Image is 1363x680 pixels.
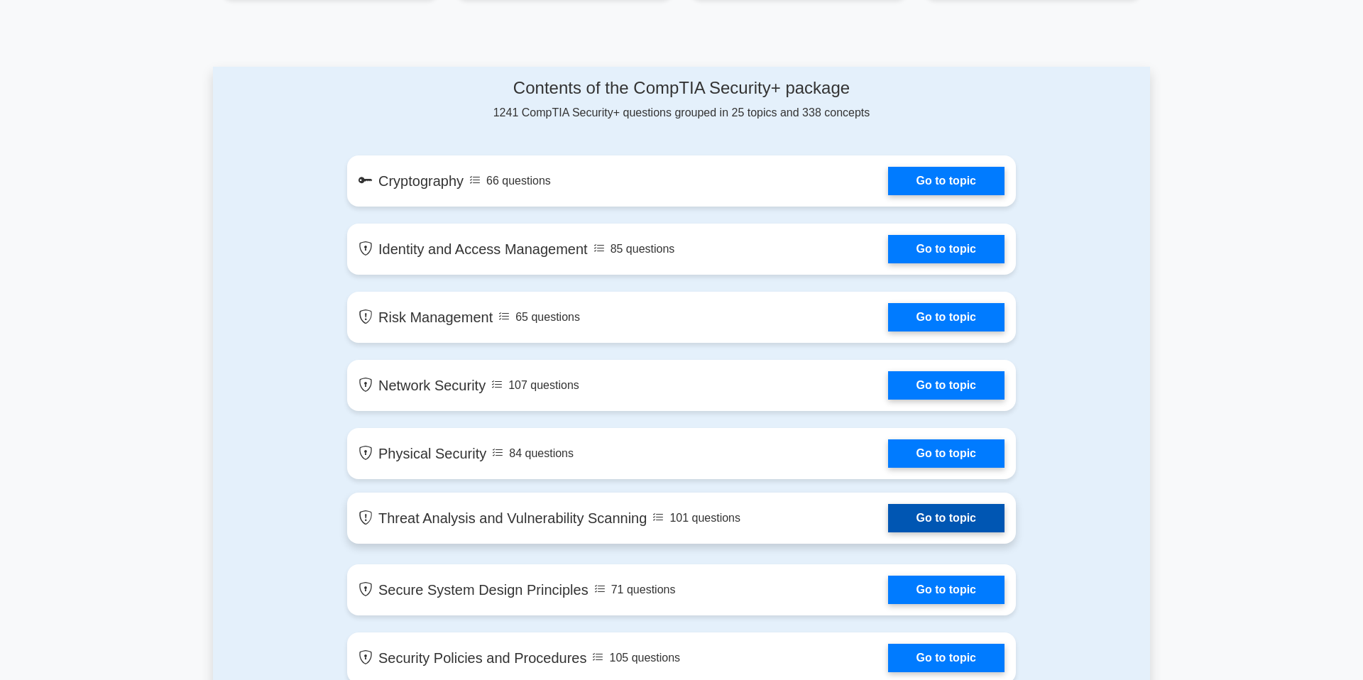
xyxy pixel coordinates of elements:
div: 1241 CompTIA Security+ questions grouped in 25 topics and 338 concepts [347,78,1016,121]
a: Go to topic [888,504,1005,532]
a: Go to topic [888,371,1005,400]
a: Go to topic [888,167,1005,195]
a: Go to topic [888,576,1005,604]
a: Go to topic [888,439,1005,468]
h4: Contents of the CompTIA Security+ package [347,78,1016,99]
a: Go to topic [888,644,1005,672]
a: Go to topic [888,303,1005,331]
a: Go to topic [888,235,1005,263]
